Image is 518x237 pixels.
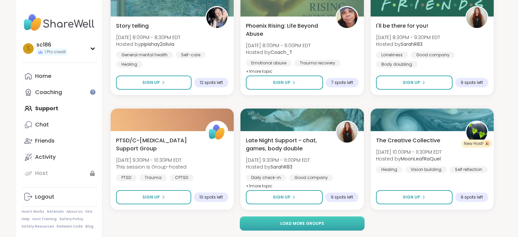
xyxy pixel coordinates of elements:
[246,60,292,66] div: Emotional abuse
[403,80,420,86] span: Sign Up
[461,140,492,148] div: New Host! 🎉
[337,7,357,28] img: Coach_T
[280,220,324,227] span: Load more groups
[27,44,30,53] span: s
[246,76,323,90] button: Sign Up
[116,157,186,164] span: [DATE] 9:30PM - 10:30PM EDT
[199,195,223,200] span: 10 spots left
[337,122,357,143] img: SarahR83
[466,7,487,28] img: SarahR83
[270,164,292,170] b: SarahR83
[294,60,341,66] div: Trauma recovery
[200,80,223,85] span: 12 spots left
[176,52,206,58] div: Self-care
[246,157,310,164] span: [DATE] 9:30PM - 11:00PM EDT
[22,209,44,214] a: How It Works
[246,190,322,204] button: Sign Up
[461,195,483,200] span: 9 spots left
[246,174,286,181] div: Daily check-in
[59,217,83,221] a: Safety Policy
[376,41,440,48] span: Hosted by
[116,22,149,30] span: Story telling
[116,174,137,181] div: PTSD
[466,122,487,143] img: MoonLeafRaQuel
[116,52,173,58] div: General mental health
[22,217,30,221] a: Help
[240,216,365,231] button: Load more groups
[116,76,192,90] button: Sign Up
[450,166,488,173] div: Self reflection
[461,80,483,85] span: 9 spots left
[45,49,66,55] span: 1 Pro credit
[376,137,440,145] span: The Creative Collective
[22,149,97,165] a: Activity
[35,153,56,161] div: Activity
[35,72,51,80] div: Home
[170,174,194,181] div: CPTSD
[246,137,328,153] span: Late Night Support - chat, games, body double
[35,137,55,145] div: Friends
[22,224,54,229] a: Safety Resources
[206,7,227,28] img: pipishay2olivia
[22,11,97,34] img: ShareWell Nav Logo
[246,42,311,49] span: [DATE] 8:00PM - 9:00PM EDT
[331,195,353,200] span: 9 spots left
[331,80,353,85] span: 7 spots left
[376,52,408,58] div: Loneliness
[376,155,441,162] span: Hosted by
[141,41,174,48] b: pipishay2olivia
[376,34,440,41] span: [DATE] 8:30PM - 9:30PM EDT
[139,174,167,181] div: Trauma
[36,41,67,49] div: sc186
[66,209,83,214] a: About Us
[401,155,441,162] b: MoonLeafRaQuel
[376,61,418,68] div: Body doubling
[246,49,311,56] span: Hosted by
[90,89,95,95] iframe: Spotlight
[116,34,180,41] span: [DATE] 8:00PM - 8:30PM EDT
[85,224,93,229] a: Blog
[376,76,453,90] button: Sign Up
[411,52,455,58] div: Good company
[403,194,420,200] span: Sign Up
[270,49,292,56] b: Coach_T
[142,80,160,86] span: Sign Up
[22,84,97,100] a: Coaching
[376,22,428,30] span: I'll be there for you!
[116,190,191,204] button: Sign Up
[246,22,328,38] span: Phoenix Rising: Life Beyond Abuse
[47,209,64,214] a: Referrals
[142,194,160,200] span: Sign Up
[273,80,290,86] span: Sign Up
[376,149,441,155] span: [DATE] 10:00PM - 11:30PM EDT
[405,166,447,173] div: Vision building
[116,41,180,48] span: Hosted by
[32,217,57,221] a: Host Training
[22,68,97,84] a: Home
[35,170,48,177] div: Host
[22,189,97,205] a: Logout
[273,194,290,200] span: Sign Up
[35,89,62,96] div: Coaching
[35,121,49,128] div: Chat
[22,117,97,133] a: Chat
[22,133,97,149] a: Friends
[35,193,54,201] div: Logout
[376,190,453,204] button: Sign Up
[116,137,198,153] span: PTSD/C-[MEDICAL_DATA] Support Group
[206,122,227,143] img: ShareWell
[22,165,97,181] a: Host
[116,164,186,170] span: This session is Group-hosted
[246,164,310,170] span: Hosted by
[289,174,333,181] div: Good company
[376,166,403,173] div: Healing
[57,224,83,229] a: Redeem Code
[401,41,423,48] b: SarahR83
[85,209,92,214] a: FAQ
[116,61,143,68] div: Healing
